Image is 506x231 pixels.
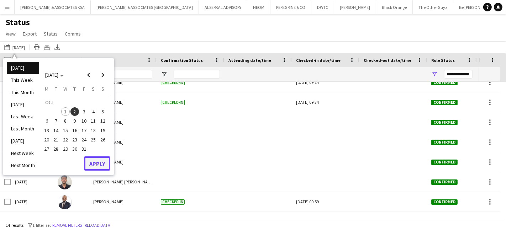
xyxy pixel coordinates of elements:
button: Black Orange [376,0,413,14]
button: 22-10-2025 [61,135,70,144]
span: View [6,31,16,37]
button: [PERSON_NAME] & ASSOCIATES KSA [15,0,91,14]
button: Reload data [83,221,112,229]
button: [PERSON_NAME] [334,0,376,14]
span: 9 [70,117,79,125]
span: Comms [65,31,81,37]
li: This Month [7,86,39,98]
span: Confirmed [431,179,458,185]
span: 27 [42,145,51,153]
span: Confirmed [431,140,458,145]
span: Checked-out date/time [364,58,411,63]
span: Confirmation Status [161,58,203,63]
span: 15 [61,126,70,135]
button: Remove filters [51,221,83,229]
span: Photo [58,58,70,63]
li: Last Week [7,111,39,123]
li: [DATE] [7,98,39,111]
button: 14-10-2025 [51,125,60,135]
button: NEOM [247,0,270,14]
img: Mohammad Charidi [58,195,72,209]
button: Choose month and year [42,69,67,81]
span: Checked-in [161,199,185,205]
li: [DATE] [7,135,39,147]
span: 10 [80,117,88,125]
span: 8 [61,117,70,125]
span: Status [44,31,58,37]
span: Confirmed [431,100,458,105]
span: [DATE] [45,72,58,78]
button: 26-10-2025 [98,135,107,144]
span: 23 [70,135,79,144]
span: 31 [80,145,88,153]
button: 06-10-2025 [42,116,51,125]
button: 05-10-2025 [98,107,107,116]
button: ALSERKAL ADVISORY [199,0,247,14]
a: Export [20,29,39,38]
button: 21-10-2025 [51,135,60,144]
input: Name Filter Input [106,70,152,79]
span: M [45,86,48,92]
button: 19-10-2025 [98,125,107,135]
span: S [92,86,95,92]
span: [PERSON_NAME] [93,199,123,204]
span: Name [93,58,105,63]
button: 02-10-2025 [70,107,79,116]
span: 7 [52,117,60,125]
button: Open Filter Menu [161,71,167,77]
button: 31-10-2025 [79,144,89,154]
span: 13 [42,126,51,135]
span: 4 [89,107,98,116]
span: Export [23,31,37,37]
span: Confirmed [431,80,458,85]
li: Next Week [7,147,39,159]
div: [DATE] 09:59 [296,192,355,211]
span: 26 [99,135,107,144]
button: 20-10-2025 [42,135,51,144]
button: 30-10-2025 [70,144,79,154]
span: T [55,86,57,92]
span: 14 [52,126,60,135]
button: 24-10-2025 [79,135,89,144]
button: Previous month [81,68,96,82]
button: [DATE] [3,43,26,52]
span: Confirmed [431,199,458,205]
span: S [101,86,104,92]
button: 23-10-2025 [70,135,79,144]
span: W [63,86,67,92]
span: 12 [99,117,107,125]
app-action-btn: Crew files as ZIP [43,43,51,52]
span: 28 [52,145,60,153]
button: 29-10-2025 [61,144,70,154]
span: T [73,86,76,92]
input: Confirmation Status Filter Input [174,70,220,79]
span: 18 [89,126,98,135]
span: 29 [61,145,70,153]
li: This Week [7,74,39,86]
button: 01-10-2025 [61,107,70,116]
button: 09-10-2025 [70,116,79,125]
span: Confirmed [431,120,458,125]
span: 5 [99,107,107,116]
a: Comms [62,29,84,38]
button: 16-10-2025 [70,125,79,135]
span: 2 [70,107,79,116]
span: Checked-in [161,80,185,85]
span: Attending date/time [228,58,271,63]
button: Be [PERSON_NAME] [453,0,501,14]
button: 03-10-2025 [79,107,89,116]
button: 18-10-2025 [89,125,98,135]
span: 1 [61,107,70,116]
div: [DATE] 09:34 [296,92,355,112]
button: 27-10-2025 [42,144,51,154]
span: 16 [70,126,79,135]
div: [DATE] [11,192,53,211]
img: Abdelhafez Al hussein [58,175,72,189]
li: [DATE] [7,62,39,74]
button: DWTC [311,0,334,14]
span: 25 [89,135,98,144]
button: Apply [84,156,110,171]
span: 11 [89,117,98,125]
button: 15-10-2025 [61,125,70,135]
span: Date [15,58,25,63]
